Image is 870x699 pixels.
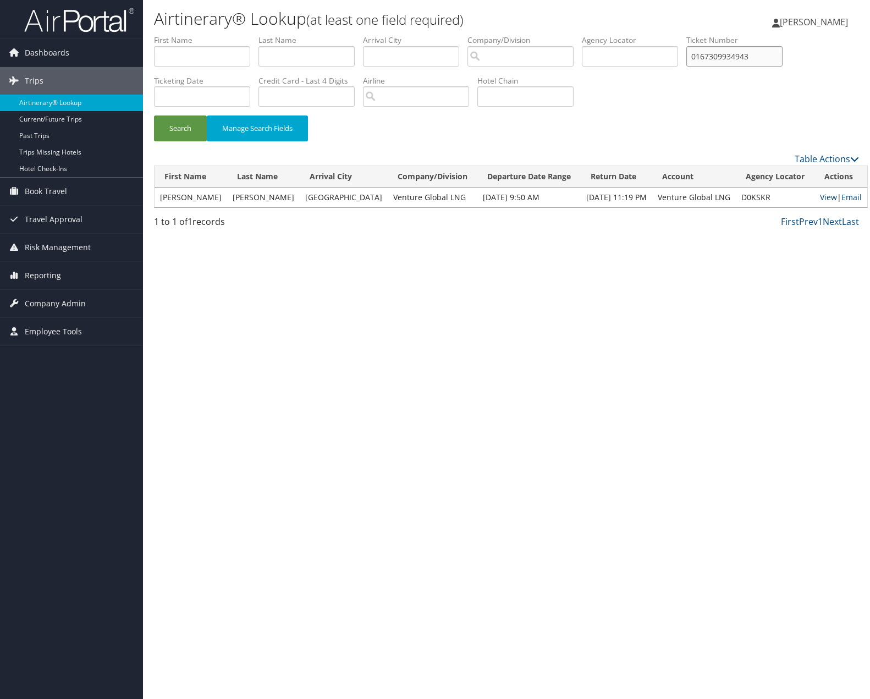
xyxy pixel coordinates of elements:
[814,166,867,188] th: Actions
[652,166,736,188] th: Account: activate to sort column ascending
[300,166,388,188] th: Arrival City: activate to sort column ascending
[207,115,308,141] button: Manage Search Fields
[652,188,736,207] td: Venture Global LNG
[258,75,363,86] label: Credit Card - Last 4 Digits
[300,188,388,207] td: [GEOGRAPHIC_DATA]
[25,262,61,289] span: Reporting
[818,216,823,228] a: 1
[772,5,859,38] a: [PERSON_NAME]
[363,35,467,46] label: Arrival City
[25,178,67,205] span: Book Travel
[842,216,859,228] a: Last
[686,35,791,46] label: Ticket Number
[581,166,652,188] th: Return Date: activate to sort column ascending
[227,188,300,207] td: [PERSON_NAME]
[258,35,363,46] label: Last Name
[25,290,86,317] span: Company Admin
[823,216,842,228] a: Next
[582,35,686,46] label: Agency Locator
[227,166,300,188] th: Last Name: activate to sort column ascending
[795,153,859,165] a: Table Actions
[477,75,582,86] label: Hotel Chain
[781,216,799,228] a: First
[780,16,848,28] span: [PERSON_NAME]
[736,166,814,188] th: Agency Locator: activate to sort column ascending
[388,188,477,207] td: Venture Global LNG
[306,10,464,29] small: (at least one field required)
[388,166,477,188] th: Company/Division
[581,188,652,207] td: [DATE] 11:19 PM
[363,75,477,86] label: Airline
[25,67,43,95] span: Trips
[155,166,227,188] th: First Name: activate to sort column ascending
[477,188,581,207] td: [DATE] 9:50 AM
[154,215,318,234] div: 1 to 1 of records
[24,7,134,33] img: airportal-logo.png
[155,188,227,207] td: [PERSON_NAME]
[841,192,862,202] a: Email
[25,39,69,67] span: Dashboards
[814,188,867,207] td: |
[736,188,814,207] td: D0KSKR
[25,206,82,233] span: Travel Approval
[154,35,258,46] label: First Name
[799,216,818,228] a: Prev
[188,216,192,228] span: 1
[467,35,582,46] label: Company/Division
[477,166,581,188] th: Departure Date Range: activate to sort column ascending
[25,234,91,261] span: Risk Management
[154,75,258,86] label: Ticketing Date
[25,318,82,345] span: Employee Tools
[820,192,837,202] a: View
[154,7,624,30] h1: Airtinerary® Lookup
[154,115,207,141] button: Search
